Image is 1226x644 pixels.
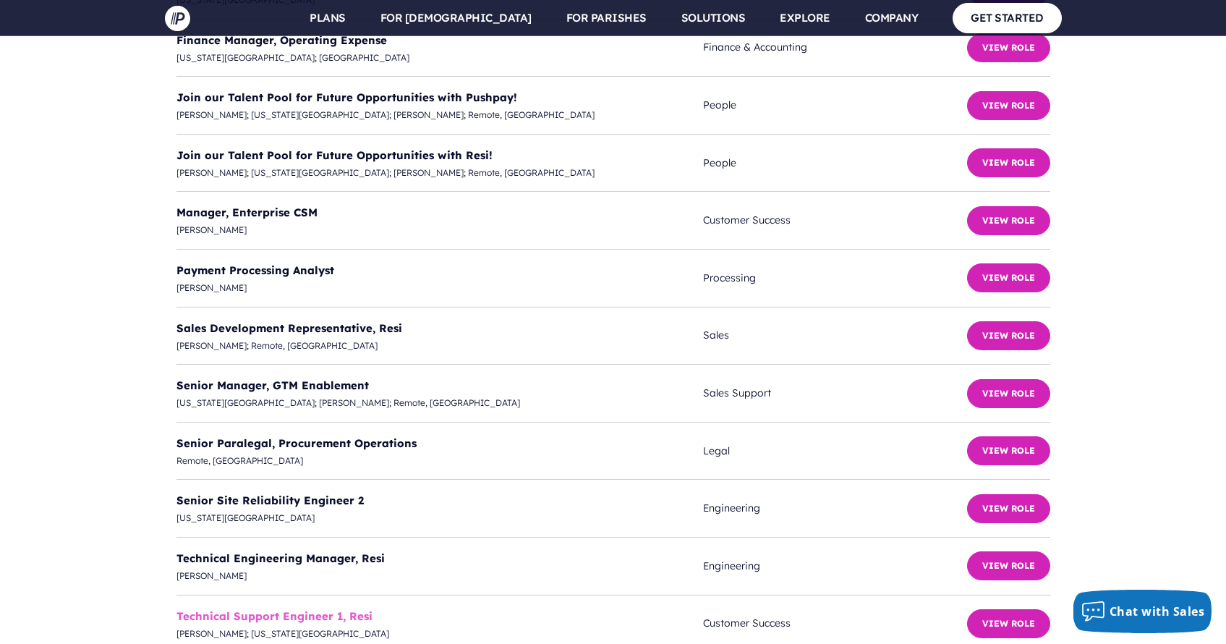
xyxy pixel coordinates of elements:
[967,206,1050,235] button: View Role
[703,96,966,114] span: People
[967,609,1050,638] button: View Role
[967,436,1050,465] button: View Role
[703,442,966,460] span: Legal
[967,91,1050,120] button: View Role
[967,148,1050,177] button: View Role
[967,551,1050,580] button: View Role
[967,379,1050,408] button: View Role
[703,326,966,344] span: Sales
[176,107,704,123] span: [PERSON_NAME]; [US_STATE][GEOGRAPHIC_DATA]; [PERSON_NAME]; Remote, [GEOGRAPHIC_DATA]
[967,33,1050,62] button: View Role
[176,280,704,296] span: [PERSON_NAME]
[703,384,966,402] span: Sales Support
[176,321,402,335] a: Sales Development Representative, Resi
[176,609,373,623] a: Technical Support Engineer 1, Resi
[176,568,704,584] span: [PERSON_NAME]
[703,269,966,287] span: Processing
[176,90,517,104] a: Join our Talent Pool for Future Opportunities with Pushpay!
[1073,590,1212,633] button: Chat with Sales
[176,378,369,392] a: Senior Manager, GTM Enablement
[176,222,704,238] span: [PERSON_NAME]
[703,499,966,517] span: Engineering
[176,493,364,507] a: Senior Site Reliability Engineer 2
[176,263,334,277] a: Payment Processing Analyst
[176,510,704,526] span: [US_STATE][GEOGRAPHIC_DATA]
[176,206,318,219] a: Manager, Enterprise CSM
[176,453,704,469] span: Remote, [GEOGRAPHIC_DATA]
[967,263,1050,292] button: View Role
[703,211,966,229] span: Customer Success
[176,436,417,450] a: Senior Paralegal, Procurement Operations
[176,148,493,162] a: Join our Talent Pool for Future Opportunities with Resi!
[176,165,704,181] span: [PERSON_NAME]; [US_STATE][GEOGRAPHIC_DATA]; [PERSON_NAME]; Remote, [GEOGRAPHIC_DATA]
[967,494,1050,523] button: View Role
[703,557,966,575] span: Engineering
[176,33,387,47] a: Finance Manager, Operating Expense
[953,3,1062,33] a: GET STARTED
[967,321,1050,350] button: View Role
[703,614,966,632] span: Customer Success
[176,50,704,66] span: [US_STATE][GEOGRAPHIC_DATA]; [GEOGRAPHIC_DATA]
[703,154,966,172] span: People
[176,395,704,411] span: [US_STATE][GEOGRAPHIC_DATA]; [PERSON_NAME]; Remote, [GEOGRAPHIC_DATA]
[176,626,704,642] span: [PERSON_NAME]; [US_STATE][GEOGRAPHIC_DATA]
[1110,603,1205,619] span: Chat with Sales
[176,551,385,565] a: Technical Engineering Manager, Resi
[703,38,966,56] span: Finance & Accounting
[176,338,704,354] span: [PERSON_NAME]; Remote, [GEOGRAPHIC_DATA]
